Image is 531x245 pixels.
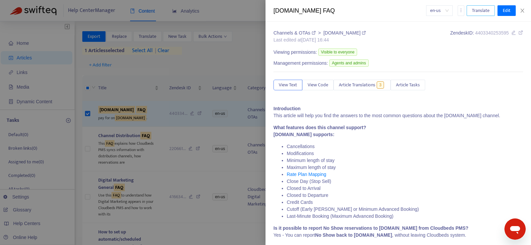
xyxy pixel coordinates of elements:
[503,7,510,14] span: Edit
[334,80,391,90] button: Article Translations3
[273,60,328,67] span: Management permissions:
[450,30,523,43] div: Zendesk ID:
[308,81,328,89] span: View Code
[459,8,463,13] span: more
[339,81,375,89] span: Article Translations
[302,80,334,90] button: View Code
[497,5,516,16] button: Edit
[323,30,366,36] a: [DOMAIN_NAME]
[458,5,464,16] button: more
[287,199,523,206] li: Credit Cards
[273,112,523,119] p: This article will help you find the answers to the most common questions about the [DOMAIN_NAME] ...
[287,178,523,185] li: Close Day (Stop Sell)
[273,125,366,130] strong: What features does this channel support?
[273,106,301,111] strong: Introduction
[518,8,527,14] button: Close
[391,80,425,90] button: Article Tasks
[318,48,357,56] span: Visible to everyone
[377,81,384,89] span: 3
[287,143,523,150] li: Cancellations
[287,185,523,192] li: Closed to Arrival
[273,37,366,43] div: Last edited at [DATE] 16:44
[472,7,490,14] span: Translate
[273,80,302,90] button: View Text
[467,5,495,16] button: Translate
[315,232,392,238] strong: No Show back to [DOMAIN_NAME]
[287,213,523,220] li: Last-Minute Booking (Maximum Advanced Booking)
[475,30,509,36] span: 4403340253595
[287,164,523,171] li: Maximum length of stay
[520,8,525,13] span: close
[287,150,523,157] li: Modifications
[273,225,468,231] strong: Is it possible to report No Show reservations to [DOMAIN_NAME] from Cloudbeds PMS?
[273,132,335,137] strong: [DOMAIN_NAME] supports:
[273,232,523,239] p: Yes - You can report , without leaving Cloudbeds system.
[329,59,369,67] span: Agents and admins
[396,81,420,89] span: Article Tasks
[273,30,317,36] a: Channels & OTAs
[273,30,366,37] div: >
[287,172,326,177] a: Rate Plan Mapping
[279,81,297,89] span: View Text
[430,6,449,16] span: en-us
[287,192,523,199] li: Closed to Departure
[273,6,426,15] div: [DOMAIN_NAME] FAQ
[273,49,317,56] span: Viewing permissions:
[504,218,526,240] iframe: Button to launch messaging window
[287,206,523,213] li: Cutoff (Early [PERSON_NAME] or Minimum Advanced Booking)
[287,157,523,164] li: Minimum length of stay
